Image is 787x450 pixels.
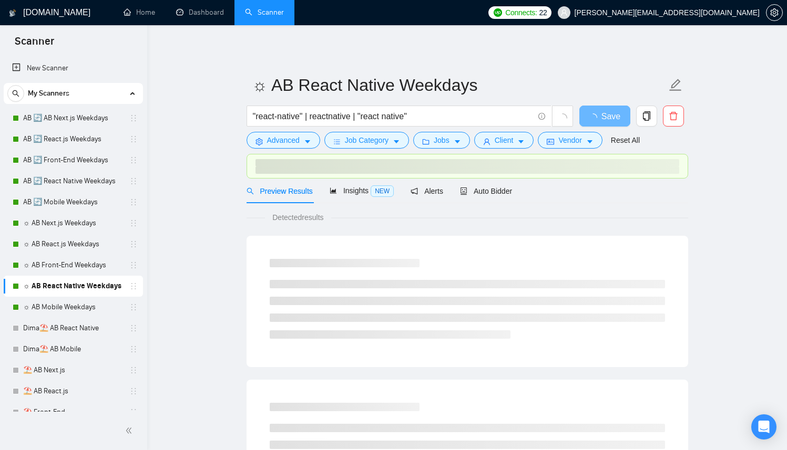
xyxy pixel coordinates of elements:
button: setting [766,4,783,21]
a: ⛱️ Front-End [23,402,123,423]
a: ☼ AB Mobile Weekdays [23,297,123,318]
span: NEW [371,185,394,197]
span: caret-down [393,138,400,145]
a: dashboardDashboard [176,8,224,17]
span: Auto Bidder [460,187,512,195]
span: holder [129,282,138,290]
a: ☼ AB Front-End Weekdays [23,255,123,276]
button: userClientcaret-down [474,132,534,149]
span: holder [129,387,138,395]
a: ☼ AB React Native Weekdays [23,276,123,297]
span: caret-down [586,138,594,145]
a: AB 🔄 React Native Weekdays [23,171,123,192]
span: Advanced [267,134,300,146]
span: caret-down [454,138,461,145]
span: Insights [330,186,394,195]
span: holder [129,219,138,227]
span: caret-down [517,138,525,145]
button: idcardVendorcaret-down [538,132,602,149]
a: New Scanner [12,58,135,79]
span: holder [129,303,138,311]
a: ☼ AB React.js Weekdays [23,234,123,255]
input: Search Freelance Jobs... [253,110,534,123]
span: holder [129,114,138,122]
span: user [560,9,568,16]
button: Save [579,106,630,127]
span: caret-down [304,138,311,145]
input: Scanner name... [252,72,667,98]
a: homeHome [124,8,155,17]
span: notification [411,187,418,195]
span: idcard [547,138,554,145]
span: bars [333,138,341,145]
li: New Scanner [4,58,143,79]
a: Dima⛱️ AB Mobile [23,339,123,360]
span: folder [422,138,430,145]
a: searchScanner [245,8,284,17]
a: AB 🔄 Mobile Weekdays [23,192,123,213]
span: Client [495,134,514,146]
span: holder [129,366,138,374]
span: holder [129,345,138,353]
span: holder [129,135,138,143]
span: holder [129,240,138,248]
a: Dima⛱️ AB React Native [23,318,123,339]
a: Reset All [611,134,640,146]
button: delete [663,106,684,127]
img: upwork-logo.png [494,8,502,17]
button: barsJob Categorycaret-down [324,132,409,149]
a: AB 🔄 Front-End Weekdays [23,150,123,171]
span: info-circle [538,113,545,120]
span: setting [255,138,263,145]
button: copy [636,106,657,127]
span: double-left [125,425,136,436]
span: holder [129,408,138,416]
span: Jobs [434,134,449,146]
span: Preview Results [247,187,313,195]
button: folderJobscaret-down [413,132,470,149]
a: setting [766,8,783,17]
span: search [8,90,24,97]
span: Vendor [558,134,581,146]
span: holder [129,177,138,185]
span: holder [129,156,138,164]
button: settingAdvancedcaret-down [247,132,320,149]
span: holder [129,198,138,206]
a: ☼ AB Next.js Weekdays [23,213,123,234]
span: Save [601,110,620,123]
a: AB 🔄 React.js Weekdays [23,129,123,150]
span: delete [663,111,683,121]
span: loading [558,113,567,123]
span: Job Category [345,134,389,146]
span: user [483,138,490,145]
span: loading [589,113,601,122]
span: Alerts [411,187,443,195]
img: logo [9,5,16,22]
a: ⛱️ AB React.js [23,381,123,402]
div: Open Intercom Messenger [751,414,776,439]
span: 22 [539,7,547,18]
span: holder [129,261,138,269]
span: robot [460,187,467,195]
span: My Scanners [28,83,69,104]
span: Detected results [265,212,331,223]
span: search [247,187,254,195]
span: edit [669,78,682,92]
a: AB 🔄 AB Next.js Weekdays [23,108,123,129]
span: holder [129,324,138,332]
span: Connects: [505,7,537,18]
span: Scanner [6,34,63,56]
a: ⛱️ AB Next.js [23,360,123,381]
button: search [7,85,24,102]
span: area-chart [330,187,337,194]
span: copy [637,111,657,121]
